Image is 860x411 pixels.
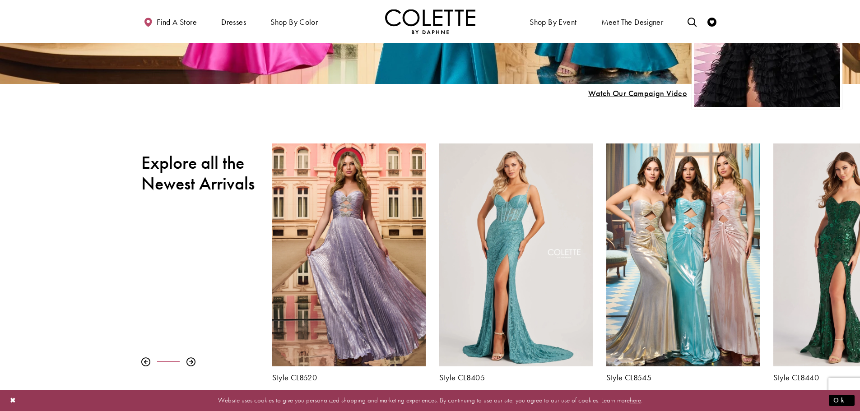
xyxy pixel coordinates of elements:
a: Toggle search [685,9,699,34]
img: Colette by Daphne [385,9,475,34]
a: here [630,396,641,405]
a: Find a store [141,9,199,34]
a: Style CL8405 [439,373,593,382]
a: Visit Home Page [385,9,475,34]
a: Visit Colette by Daphne Style No. CL8545 Page [606,143,760,367]
span: Shop By Event [530,18,576,27]
span: Play Slide #15 Video [588,89,687,98]
span: Meet the designer [601,18,664,27]
span: Dresses [219,9,248,34]
a: Style CL8520 [272,373,426,382]
div: Colette by Daphne Style No. CL8405 [432,137,600,389]
span: Shop By Event [527,9,579,34]
span: Shop by color [270,18,318,27]
p: Website uses cookies to give you personalized shopping and marketing experiences. By continuing t... [65,394,795,406]
a: Visit Colette by Daphne Style No. CL8520 Page [272,143,426,367]
a: Visit Colette by Daphne Style No. CL8405 Page [439,143,593,367]
span: Find a store [157,18,197,27]
div: Colette by Daphne Style No. CL8545 [600,137,767,389]
a: Meet the designer [599,9,666,34]
a: Check Wishlist [705,9,719,34]
button: Close Dialog [5,393,21,408]
span: Dresses [221,18,246,27]
a: Style CL8545 [606,373,760,382]
h2: Explore all the Newest Arrivals [141,152,259,194]
span: Shop by color [268,9,320,34]
div: Colette by Daphne Style No. CL8520 [265,137,432,389]
button: Submit Dialog [829,395,855,406]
